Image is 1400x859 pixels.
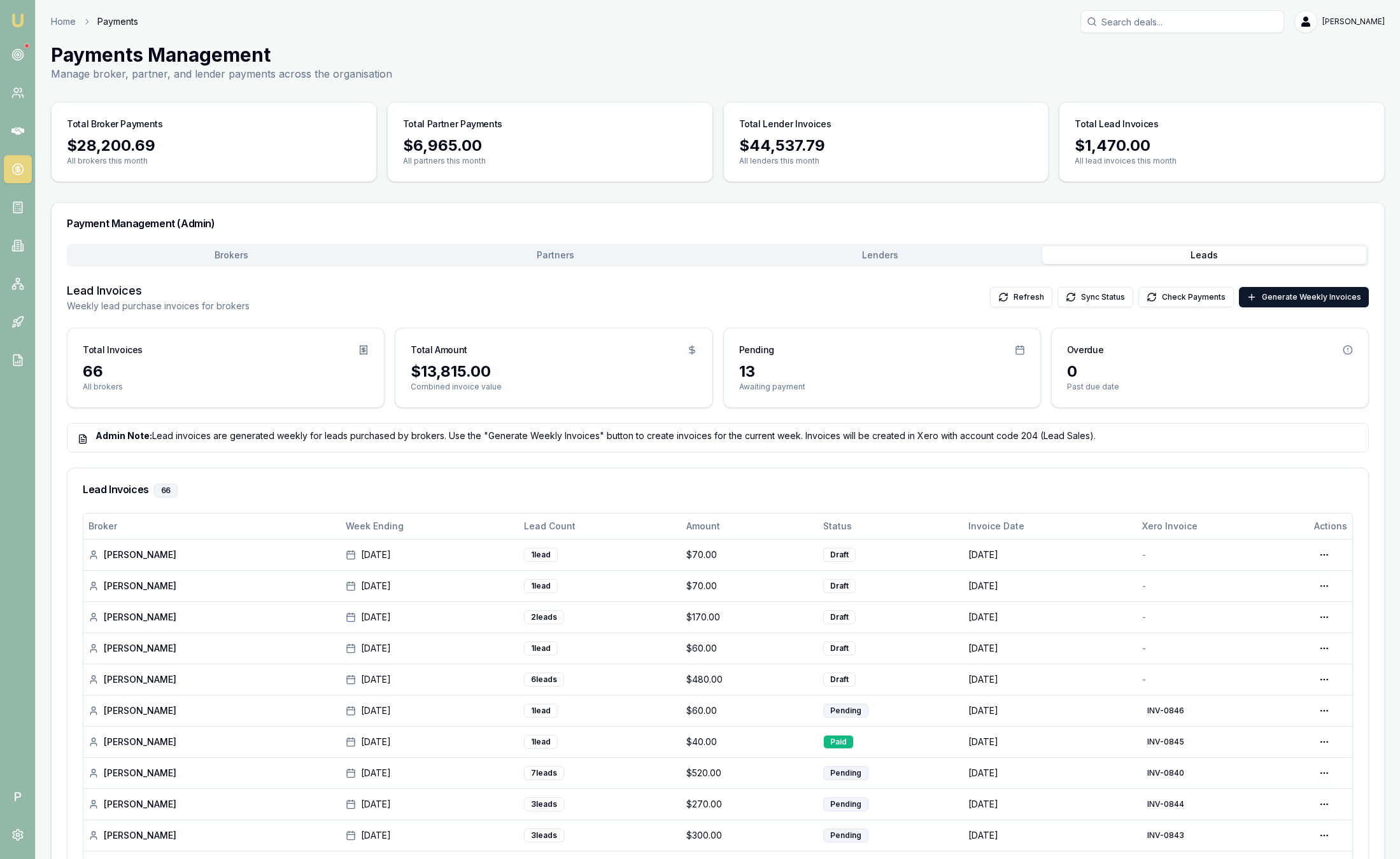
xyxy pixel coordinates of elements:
[1137,513,1309,539] th: Xero Invoice
[1142,549,1146,560] span: -
[403,156,697,166] p: All partners this month
[1142,794,1189,814] button: INV-0844
[963,513,1137,539] th: Invoice Date
[83,382,369,392] p: All brokers
[818,513,963,539] th: Status
[681,513,818,539] th: Amount
[524,828,564,842] div: 3 lead s
[739,361,1025,382] div: 13
[88,767,336,779] div: [PERSON_NAME]
[823,704,868,718] div: Pending
[341,513,520,539] th: Week Ending
[718,246,1042,264] button: Lenders
[67,282,250,300] h3: Lead Invoices
[963,601,1137,632] td: [DATE]
[411,382,696,392] p: Combined invoice value
[411,361,696,382] div: $13,815.00
[1142,732,1189,752] button: INV-0845
[1075,156,1369,166] p: All lead invoices this month
[1080,10,1284,33] input: Search deals
[823,548,856,562] div: Draft
[1142,611,1146,622] span: -
[823,610,856,624] div: Draft
[346,611,514,624] div: [DATE]
[1067,382,1353,392] p: Past due date
[4,783,32,811] span: P
[990,287,1052,307] button: Refresh
[963,726,1137,757] td: [DATE]
[88,673,336,686] div: [PERSON_NAME]
[1142,825,1189,846] button: INV-0843
[1067,361,1353,382] div: 0
[1142,763,1189,783] button: INV-0840
[51,66,392,81] p: Manage broker, partner, and lender payments across the organisation
[1142,580,1146,591] span: -
[346,767,514,779] div: [DATE]
[524,610,564,624] div: 2 lead s
[963,632,1137,664] td: [DATE]
[88,704,336,717] div: [PERSON_NAME]
[1138,287,1234,307] button: Check Payments
[78,429,1358,442] div: Lead invoices are generated weekly for leads purchased by brokers. Use the "Generate Weekly Invoi...
[963,757,1137,788] td: [DATE]
[686,736,813,748] div: $40.00
[346,829,514,842] div: [DATE]
[686,642,813,655] div: $60.00
[411,344,467,356] h3: Total Amount
[95,430,152,441] strong: Admin Note:
[346,736,514,748] div: [DATE]
[51,43,392,66] h1: Payments Management
[686,798,813,811] div: $270.00
[67,156,361,166] p: All brokers this month
[1057,287,1133,307] button: Sync Status
[963,788,1137,820] td: [DATE]
[524,673,564,687] div: 6 lead s
[67,218,1369,228] h3: Payment Management (Admin)
[963,820,1137,851] td: [DATE]
[346,580,514,592] div: [DATE]
[83,344,143,356] h3: Total Invoices
[154,484,178,498] div: 66
[524,548,558,562] div: 1 lead
[524,797,564,811] div: 3 lead s
[519,513,681,539] th: Lead Count
[963,539,1137,570] td: [DATE]
[963,570,1137,601] td: [DATE]
[823,797,868,811] div: Pending
[963,695,1137,726] td: [DATE]
[963,664,1137,695] td: [DATE]
[739,344,775,356] h3: Pending
[403,136,697,156] div: $6,965.00
[346,704,514,717] div: [DATE]
[346,642,514,655] div: [DATE]
[88,611,336,624] div: [PERSON_NAME]
[686,767,813,779] div: $520.00
[1075,118,1158,130] h3: Total Lead Invoices
[524,641,558,655] div: 1 lead
[10,13,25,28] img: emu-icon-u.png
[823,735,854,749] div: Paid
[88,580,336,592] div: [PERSON_NAME]
[97,15,138,28] span: Payments
[524,735,558,749] div: 1 lead
[88,736,336,748] div: [PERSON_NAME]
[686,829,813,842] div: $300.00
[1042,246,1366,264] button: Leads
[346,673,514,686] div: [DATE]
[403,118,502,130] h3: Total Partner Payments
[1142,674,1146,685] span: -
[51,15,76,28] a: Home
[88,642,336,655] div: [PERSON_NAME]
[524,579,558,593] div: 1 lead
[823,579,856,593] div: Draft
[1142,643,1146,653] span: -
[686,611,813,624] div: $170.00
[51,15,138,28] nav: breadcrumb
[69,246,393,264] button: Brokers
[346,798,514,811] div: [DATE]
[524,704,558,718] div: 1 lead
[524,766,564,780] div: 7 lead s
[67,118,163,130] h3: Total Broker Payments
[686,548,813,561] div: $70.00
[88,829,336,842] div: [PERSON_NAME]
